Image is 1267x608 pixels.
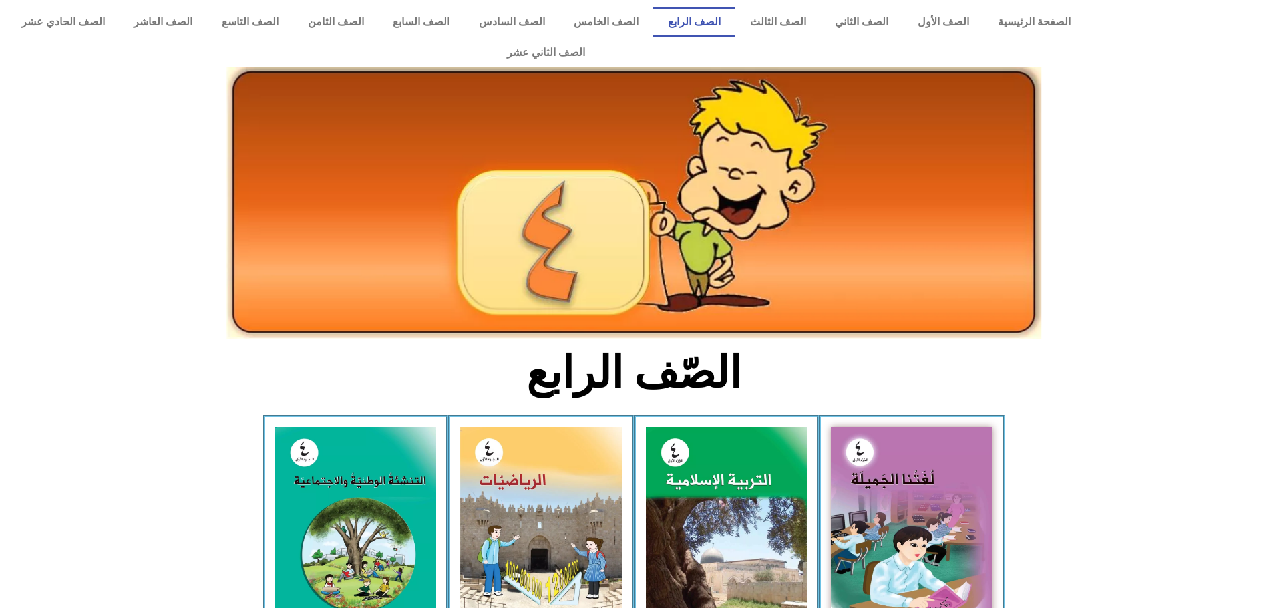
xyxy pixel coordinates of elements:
a: الصف الثاني عشر [7,37,1085,68]
a: الصف الثامن [293,7,379,37]
a: الصف العاشر [120,7,208,37]
a: الصف الثاني [820,7,903,37]
h2: الصّف الرابع [413,347,854,399]
a: الصف الثالث [735,7,821,37]
a: الصف التاسع [207,7,293,37]
a: الصف السادس [464,7,560,37]
a: الصف الخامس [560,7,654,37]
a: الصفحة الرئيسية [984,7,1086,37]
a: الصف السابع [378,7,464,37]
a: الصف الحادي عشر [7,7,120,37]
a: الصف الرابع [653,7,735,37]
a: الصف الأول [903,7,984,37]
